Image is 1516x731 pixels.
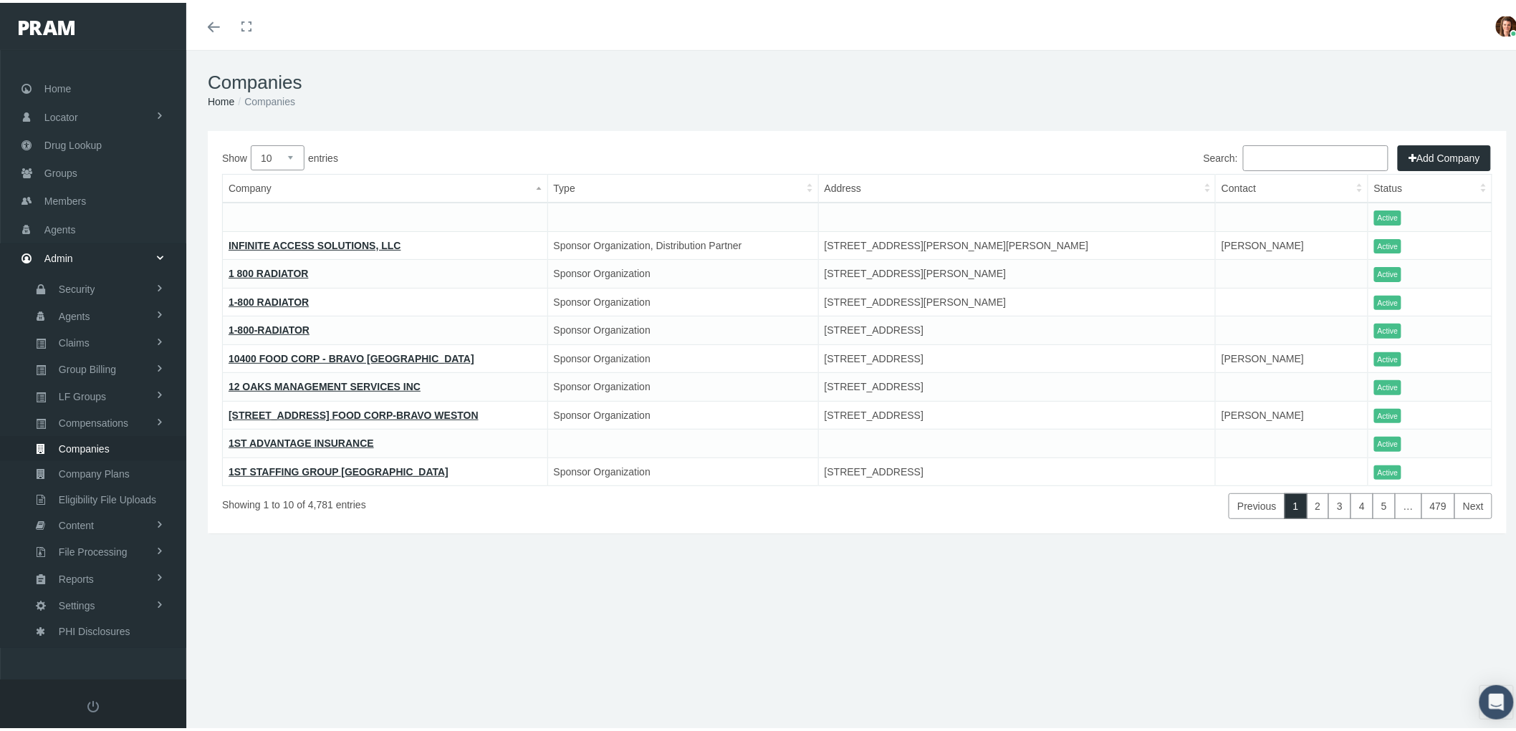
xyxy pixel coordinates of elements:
[547,342,818,370] td: Sponsor Organization
[229,294,309,305] a: 1-800 RADIATOR
[59,274,95,299] span: Security
[818,257,1215,286] td: [STREET_ADDRESS][PERSON_NAME]
[818,228,1215,257] td: [STREET_ADDRESS][PERSON_NAME][PERSON_NAME]
[229,350,474,362] a: 10400 FOOD CORP - BRAVO [GEOGRAPHIC_DATA]
[818,398,1215,427] td: [STREET_ADDRESS]
[818,342,1215,370] td: [STREET_ADDRESS]
[44,185,86,212] span: Members
[1374,293,1402,308] span: Active
[1285,490,1308,516] a: 1
[818,172,1215,200] th: Address: activate to sort column ascending
[547,370,818,399] td: Sponsor Organization
[59,616,130,641] span: PHI Disclosures
[229,463,448,475] a: 1ST STAFFING GROUP [GEOGRAPHIC_DATA]
[547,228,818,257] td: Sponsor Organization, Distribution Partner
[1374,463,1402,478] span: Active
[59,354,116,379] span: Group Billing
[59,382,106,406] span: LF Groups
[1374,377,1402,392] span: Active
[59,434,110,458] span: Companies
[1479,682,1514,717] div: Open Intercom Messenger
[44,157,77,184] span: Groups
[208,69,1507,91] h1: Companies
[818,285,1215,314] td: [STREET_ADDRESS][PERSON_NAME]
[229,435,374,446] a: 1ST ADVANTAGE INSURANCE
[547,398,818,427] td: Sponsor Organization
[251,142,304,168] select: Showentries
[1395,490,1422,516] a: …
[1454,490,1492,516] a: Next
[59,459,130,483] span: Company Plans
[1216,228,1368,257] td: [PERSON_NAME]
[1368,172,1492,200] th: Status: activate to sort column ascending
[547,257,818,286] td: Sponsor Organization
[547,314,818,342] td: Sponsor Organization
[19,18,75,32] img: PRAM_20_x_78.png
[44,72,71,100] span: Home
[59,328,90,352] span: Claims
[1374,208,1402,223] span: Active
[818,314,1215,342] td: [STREET_ADDRESS]
[1307,490,1330,516] a: 2
[59,537,128,561] span: File Processing
[44,129,102,156] span: Drug Lookup
[44,101,78,128] span: Locator
[1243,142,1388,168] input: Search:
[1204,142,1388,168] label: Search:
[1229,490,1285,516] a: Previous
[1216,342,1368,370] td: [PERSON_NAME]
[59,301,90,326] span: Agents
[229,237,401,248] a: INFINITE ACCESS SOLUTIONS, LLC
[59,591,95,615] span: Settings
[59,564,94,589] span: Reports
[1216,398,1368,427] td: [PERSON_NAME]
[1373,490,1396,516] a: 5
[1374,321,1402,336] span: Active
[1351,490,1373,516] a: 4
[547,455,818,483] td: Sponsor Organization
[223,172,548,200] th: Company: activate to sort column descending
[59,485,156,509] span: Eligibility File Uploads
[1421,490,1455,516] a: 479
[208,93,234,105] a: Home
[229,407,479,418] a: [STREET_ADDRESS] FOOD CORP-BRAVO WESTON
[1374,434,1402,449] span: Active
[229,321,310,333] a: 1-800-RADIATOR
[818,370,1215,399] td: [STREET_ADDRESS]
[44,213,76,241] span: Agents
[59,510,94,535] span: Content
[1398,142,1491,168] button: Add Company
[229,265,309,276] a: 1 800 RADIATOR
[547,172,818,200] th: Type: activate to sort column ascending
[818,455,1215,483] td: [STREET_ADDRESS]
[59,408,128,432] span: Compensations
[44,242,73,269] span: Admin
[1328,490,1351,516] a: 3
[229,378,421,389] a: 12 OAKS MANAGEMENT SERVICES INC
[1374,236,1402,251] span: Active
[1374,406,1402,421] span: Active
[222,142,858,168] label: Show entries
[1216,172,1368,200] th: Contact: activate to sort column ascending
[547,285,818,314] td: Sponsor Organization
[1374,349,1402,364] span: Active
[234,91,295,107] li: Companies
[1374,264,1402,279] span: Active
